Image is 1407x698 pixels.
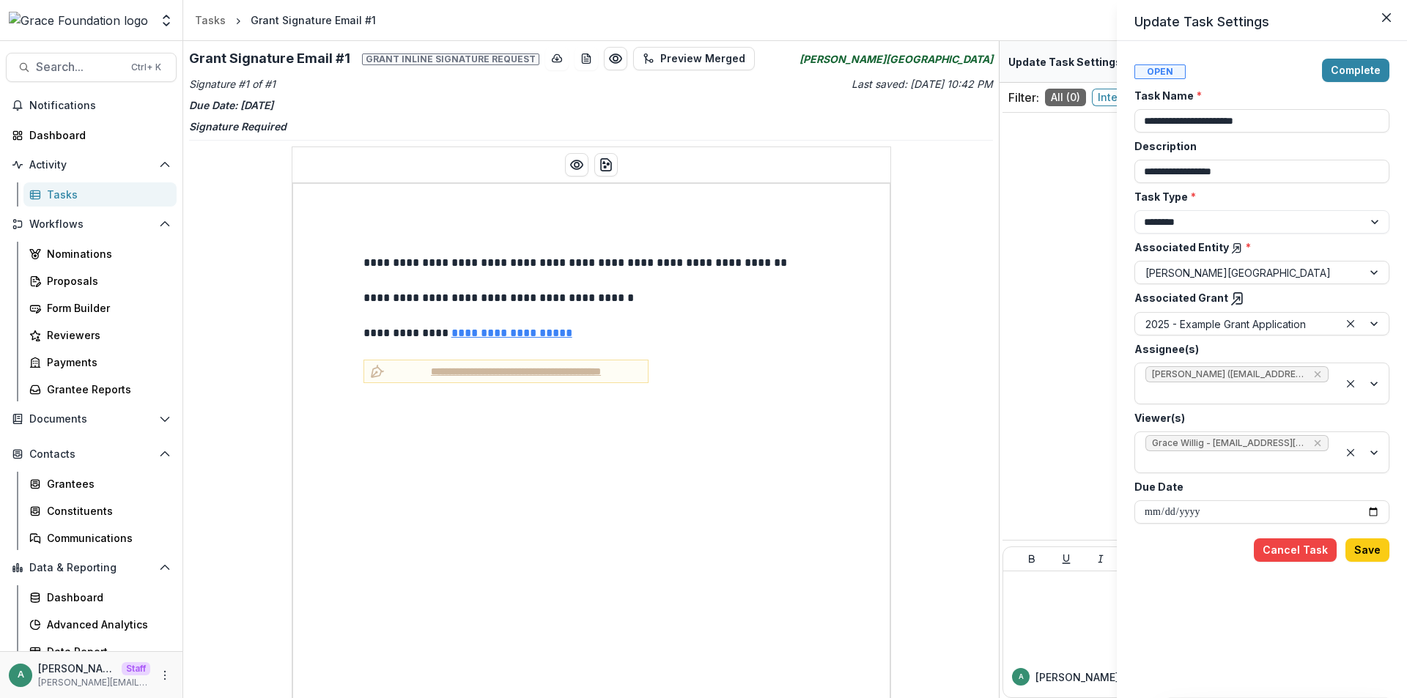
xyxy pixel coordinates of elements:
[1345,538,1389,562] button: Save
[1134,138,1381,154] label: Description
[1312,436,1323,450] div: Remove Grace Willig - grace@trytemelio.com
[1342,375,1359,393] div: Clear selected options
[1152,438,1307,448] span: Grace Willig - [EMAIL_ADDRESS][DOMAIN_NAME]
[1375,6,1398,29] button: Close
[1134,189,1381,204] label: Task Type
[1134,290,1381,306] label: Associated Grant
[1134,88,1381,103] label: Task Name
[1322,59,1389,82] button: Complete
[1312,367,1323,382] div: Remove Charles Hackley (charleshackley1873@gmail.com)
[1152,369,1307,379] span: [PERSON_NAME] ([EMAIL_ADDRESS][DOMAIN_NAME])
[1134,479,1381,494] label: Due Date
[1254,538,1337,562] button: Cancel Task
[1342,315,1359,333] div: Clear selected options
[1134,240,1381,255] label: Associated Entity
[1134,64,1186,79] span: Open
[1134,341,1381,357] label: Assignee(s)
[1134,410,1381,426] label: Viewer(s)
[1342,444,1359,461] div: Clear selected options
